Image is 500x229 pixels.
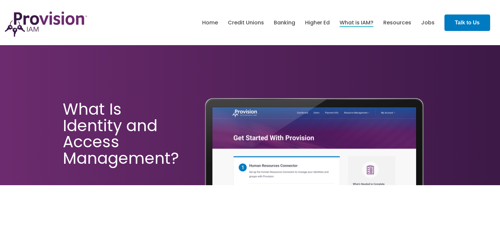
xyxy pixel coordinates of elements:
a: Resources [383,17,411,28]
img: ProvisionIAM-Logo-Purple [5,12,87,37]
strong: Talk to Us [455,20,480,25]
a: Higher Ed [305,17,330,28]
a: Banking [274,17,295,28]
a: What is IAM? [340,17,373,28]
a: Talk to Us [444,14,490,31]
span: What Is Identity and Access Management? [63,98,179,169]
a: Credit Unions [228,17,264,28]
nav: menu [197,12,440,33]
a: Home [202,17,218,28]
a: Jobs [421,17,435,28]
